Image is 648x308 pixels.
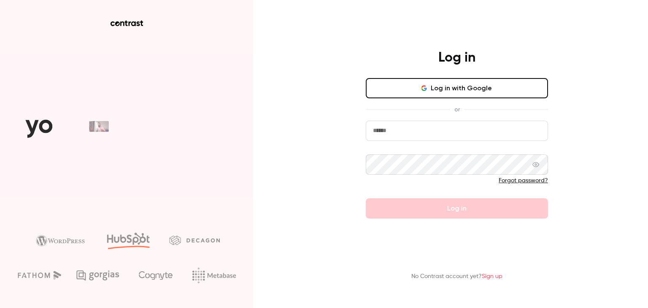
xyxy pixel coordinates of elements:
[366,78,548,98] button: Log in with Google
[169,235,220,245] img: decagon
[411,272,502,281] p: No Contrast account yet?
[438,49,475,66] h4: Log in
[499,178,548,184] a: Forgot password?
[482,273,502,279] a: Sign up
[450,105,464,114] span: or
